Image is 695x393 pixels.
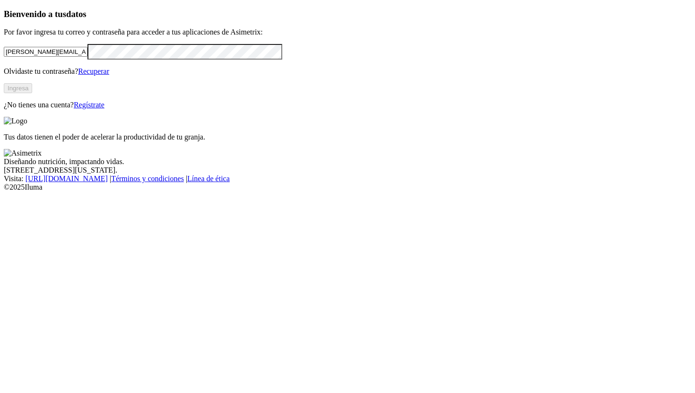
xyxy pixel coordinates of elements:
p: Olvidaste tu contraseña? [4,67,691,76]
a: Recuperar [78,67,109,75]
h3: Bienvenido a tus [4,9,691,19]
span: datos [66,9,87,19]
img: Logo [4,117,27,125]
a: Línea de ética [187,175,230,183]
div: [STREET_ADDRESS][US_STATE]. [4,166,691,175]
button: Ingresa [4,83,32,93]
div: Visita : | | [4,175,691,183]
a: [URL][DOMAIN_NAME] [26,175,108,183]
div: © 2025 Iluma [4,183,691,192]
p: Por favor ingresa tu correo y contraseña para acceder a tus aplicaciones de Asimetrix: [4,28,691,36]
div: Diseñando nutrición, impactando vidas. [4,157,691,166]
a: Términos y condiciones [111,175,184,183]
p: ¿No tienes una cuenta? [4,101,691,109]
input: Tu correo [4,47,87,57]
a: Regístrate [74,101,104,109]
p: Tus datos tienen el poder de acelerar la productividad de tu granja. [4,133,691,141]
img: Asimetrix [4,149,42,157]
